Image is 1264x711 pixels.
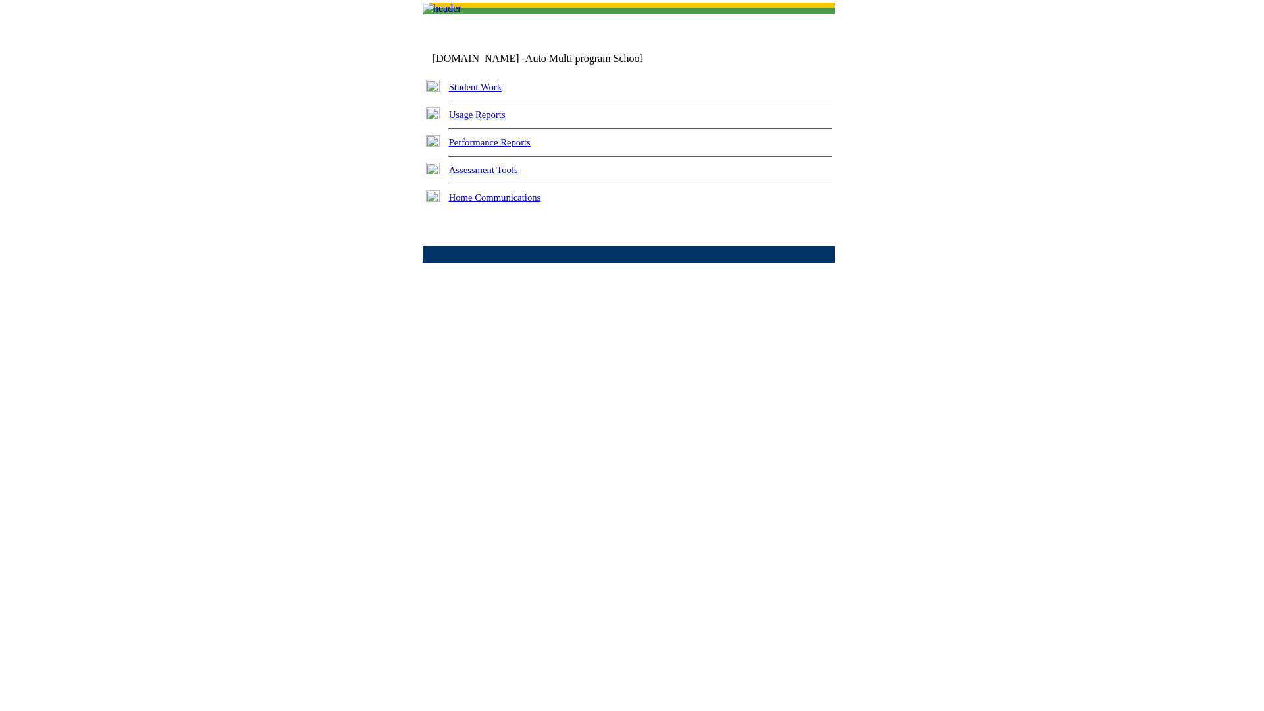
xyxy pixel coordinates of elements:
[426,80,440,92] img: plus.gif
[449,82,502,92] a: Student Work
[449,137,531,147] a: Performance Reports
[449,165,518,175] a: Assessment Tools
[426,107,440,119] img: plus.gif
[426,190,440,202] img: plus.gif
[449,192,541,203] a: Home Communications
[449,109,506,120] a: Usage Reports
[426,135,440,147] img: plus.gif
[423,3,461,14] img: header
[433,53,675,65] td: [DOMAIN_NAME] -
[525,53,643,64] nobr: Auto Multi program School
[426,163,440,174] img: plus.gif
